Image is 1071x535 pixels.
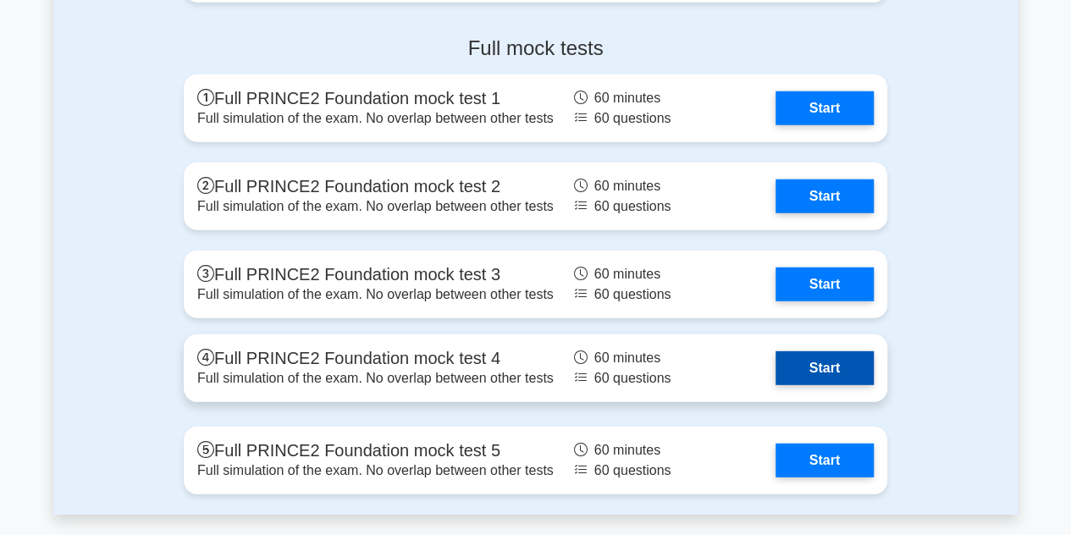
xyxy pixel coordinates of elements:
[776,91,874,125] a: Start
[776,179,874,213] a: Start
[776,267,874,301] a: Start
[776,351,874,385] a: Start
[776,444,874,477] a: Start
[184,36,887,61] h4: Full mock tests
